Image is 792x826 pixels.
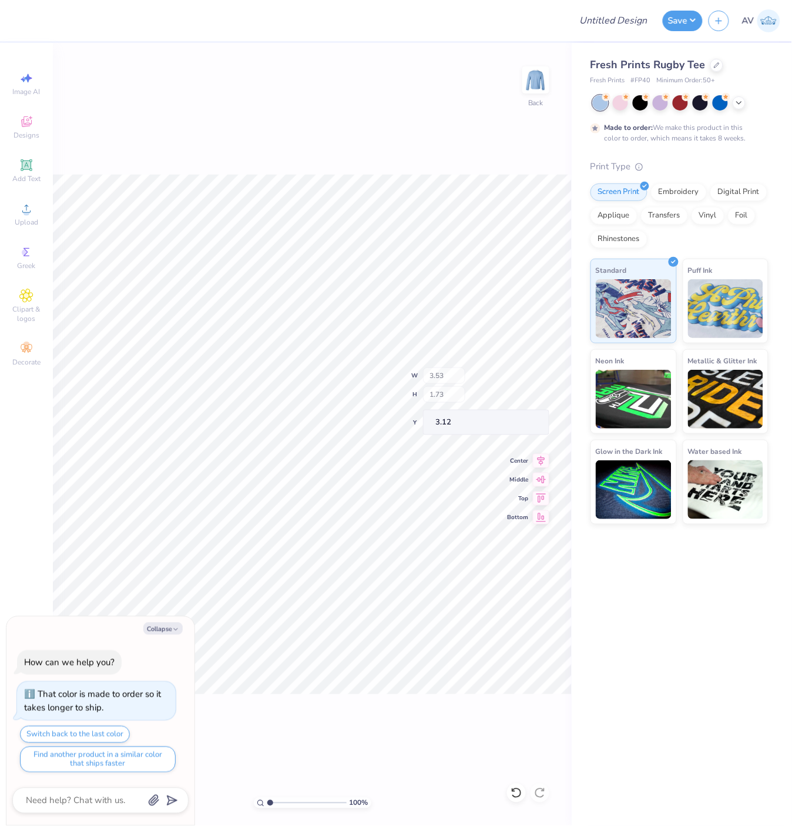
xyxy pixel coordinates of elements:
[507,476,528,484] span: Middle
[20,747,176,773] button: Find another product in a similar color that ships faster
[757,9,780,32] img: Aargy Velasco
[688,264,713,276] span: Puff Ink
[24,688,161,714] div: That color is made to order so it takes longer to ship.
[590,160,768,173] div: Print Type
[596,279,672,338] img: Standard
[688,279,764,338] img: Puff Ink
[688,460,764,519] img: Water based Ink
[596,264,627,276] span: Standard
[631,76,651,86] span: # FP40
[596,460,672,519] img: Glow in the Dark Ink
[742,14,754,28] span: AV
[20,726,130,743] button: Switch back to the last color
[12,357,41,367] span: Decorate
[507,457,528,465] span: Center
[742,9,780,32] a: AV
[570,9,657,32] input: Untitled Design
[507,513,528,521] span: Bottom
[590,183,647,201] div: Screen Print
[596,355,625,367] span: Neon Ink
[6,305,47,323] span: Clipart & logos
[13,87,41,96] span: Image AI
[350,798,368,808] span: 100 %
[688,355,757,367] span: Metallic & Glitter Ink
[596,370,672,429] img: Neon Ink
[596,445,663,457] span: Glow in the Dark Ink
[528,98,543,108] div: Back
[590,58,706,72] span: Fresh Prints Rugby Tee
[605,122,749,143] div: We make this product in this color to order, which means it takes 8 weeks.
[692,207,724,225] div: Vinyl
[590,207,637,225] div: Applique
[641,207,688,225] div: Transfers
[663,11,703,31] button: Save
[12,174,41,183] span: Add Text
[688,370,764,429] img: Metallic & Glitter Ink
[18,261,36,270] span: Greek
[728,207,756,225] div: Foil
[688,445,742,457] span: Water based Ink
[657,76,716,86] span: Minimum Order: 50 +
[651,183,707,201] div: Embroidery
[590,230,647,248] div: Rhinestones
[143,623,183,635] button: Collapse
[507,494,528,503] span: Top
[24,657,115,668] div: How can we help you?
[15,218,38,227] span: Upload
[605,123,653,132] strong: Made to order:
[14,131,39,140] span: Designs
[710,183,767,201] div: Digital Print
[590,76,625,86] span: Fresh Prints
[524,68,548,92] img: Back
